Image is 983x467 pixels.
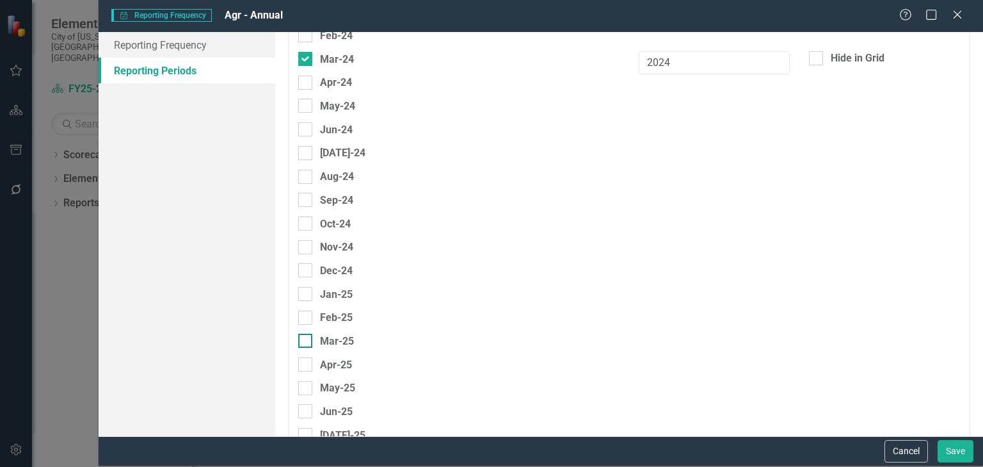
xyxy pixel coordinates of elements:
[320,51,354,67] div: Mar-24
[99,58,275,83] a: Reporting Periods
[320,309,353,325] div: Feb-25
[99,32,275,58] a: Reporting Frequency
[320,286,353,302] div: Jan-25
[320,380,355,396] div: May-25
[320,145,365,161] div: [DATE]-24
[320,263,353,279] div: Dec-24
[225,9,283,21] span: Agr - Annual
[320,239,353,255] div: Nov-24
[320,168,354,184] div: Aug-24
[320,357,352,373] div: Apr-25
[320,427,365,443] div: [DATE]-25
[639,51,790,75] input: Mar-24
[938,440,973,463] button: Save
[111,9,212,22] span: Reporting Frequency
[320,216,351,232] div: Oct-24
[320,122,353,138] div: Jun-24
[320,74,352,90] div: Apr-24
[320,404,353,420] div: Jun-25
[320,98,355,114] div: May-24
[884,440,928,463] button: Cancel
[831,51,884,66] div: Hide in Grid
[320,192,353,208] div: Sep-24
[320,28,353,44] div: Feb-24
[320,333,354,349] div: Mar-25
